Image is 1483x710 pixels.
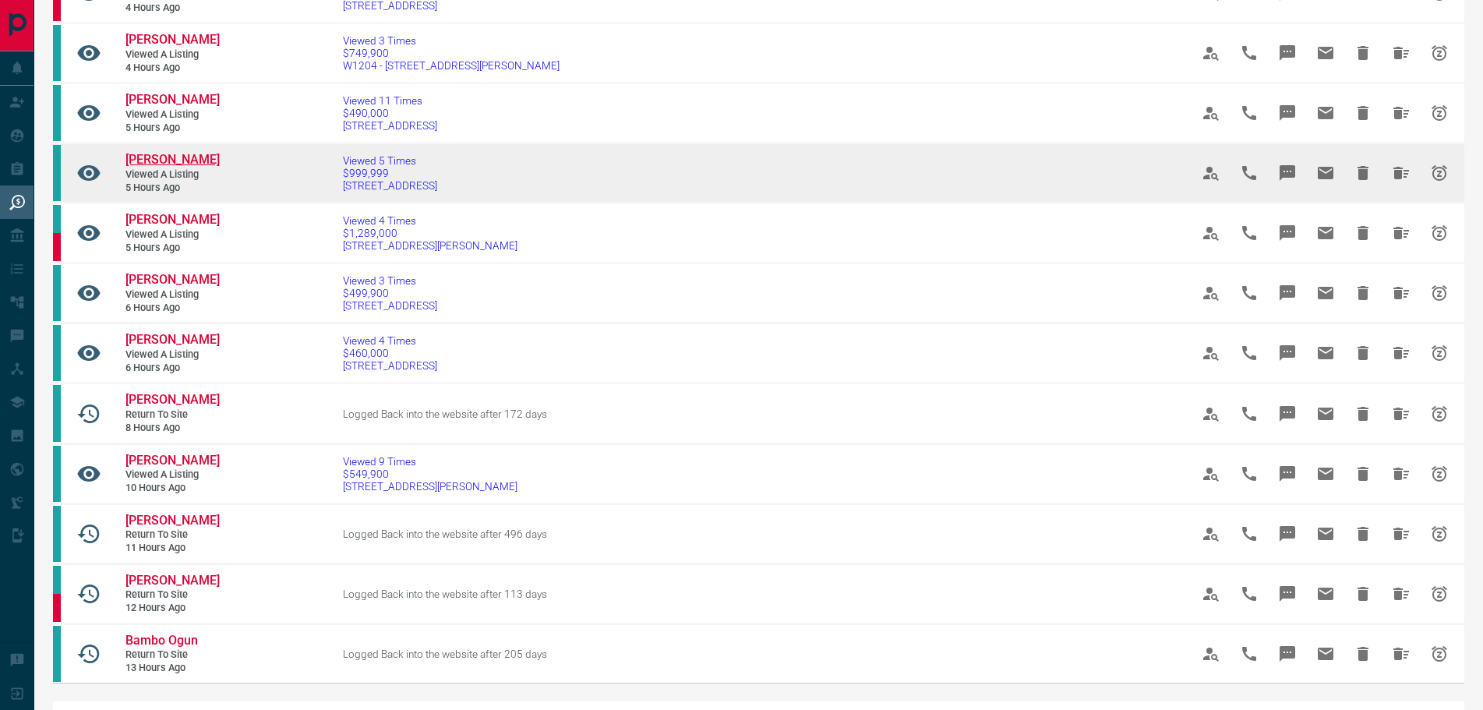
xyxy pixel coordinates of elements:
span: Snooze [1421,575,1458,613]
span: Email [1307,575,1344,613]
span: Viewed 3 Times [343,274,437,287]
div: condos.ca [53,446,61,502]
a: [PERSON_NAME] [125,212,219,228]
div: condos.ca [53,205,61,233]
span: Email [1307,334,1344,372]
span: Email [1307,154,1344,192]
span: [PERSON_NAME] [125,32,220,47]
span: Message [1269,274,1306,312]
span: Call [1231,34,1268,72]
span: Call [1231,515,1268,553]
span: Hide All from Yusuf Abdulle [1382,274,1420,312]
span: Message [1269,455,1306,493]
span: $749,900 [343,47,560,59]
span: Hide [1344,635,1382,673]
span: Message [1269,515,1306,553]
span: Return to Site [125,648,219,662]
span: Hide [1344,575,1382,613]
span: $999,999 [343,167,437,179]
div: property.ca [53,594,61,622]
span: Hide All from Cecily Payne [1382,94,1420,132]
span: 10 hours ago [125,482,219,495]
span: View Profile [1192,635,1230,673]
span: Viewed a Listing [125,228,219,242]
span: 13 hours ago [125,662,219,675]
span: [PERSON_NAME] [125,152,220,167]
div: condos.ca [53,506,61,562]
span: Snooze [1421,395,1458,433]
div: condos.ca [53,566,61,594]
span: Snooze [1421,455,1458,493]
span: Message [1269,334,1306,372]
div: condos.ca [53,325,61,381]
span: Hide [1344,154,1382,192]
a: [PERSON_NAME] [125,453,219,469]
span: Viewed 9 Times [343,455,517,468]
a: [PERSON_NAME] [125,332,219,348]
span: [STREET_ADDRESS] [343,359,437,372]
span: Viewed a Listing [125,108,219,122]
span: Viewed a Listing [125,288,219,302]
a: [PERSON_NAME] [125,573,219,589]
span: Hide All from Akshay Dadhich [1382,395,1420,433]
a: Viewed 11 Times$490,000[STREET_ADDRESS] [343,94,437,132]
span: 12 hours ago [125,602,219,615]
span: [PERSON_NAME] [125,212,220,227]
span: Hide All from Minoo Kiani [1382,515,1420,553]
span: [PERSON_NAME] [125,332,220,347]
span: Call [1231,395,1268,433]
span: Logged Back into the website after 205 days [343,648,547,660]
a: Viewed 3 Times$749,900W1204 - [STREET_ADDRESS][PERSON_NAME] [343,34,560,72]
span: Hide All from Lisa Star [1382,214,1420,252]
span: Hide All from Yusuf Abdulle [1382,334,1420,372]
span: 11 hours ago [125,542,219,555]
a: [PERSON_NAME] [125,92,219,108]
a: [PERSON_NAME] [125,513,219,529]
span: Hide [1344,34,1382,72]
div: condos.ca [53,626,61,682]
span: Logged Back into the website after 113 days [343,588,547,600]
span: Hide [1344,334,1382,372]
span: [STREET_ADDRESS][PERSON_NAME] [343,239,517,252]
span: Hide [1344,94,1382,132]
span: View Profile [1192,455,1230,493]
span: 5 hours ago [125,182,219,195]
span: Call [1231,214,1268,252]
span: Viewed a Listing [125,348,219,362]
span: Snooze [1421,635,1458,673]
span: Viewed 11 Times [343,94,437,107]
span: View Profile [1192,34,1230,72]
span: View Profile [1192,575,1230,613]
span: Snooze [1421,34,1458,72]
span: Email [1307,94,1344,132]
a: [PERSON_NAME] [125,272,219,288]
span: Hide [1344,395,1382,433]
span: [PERSON_NAME] [125,92,220,107]
span: Return to Site [125,528,219,542]
div: property.ca [53,233,61,261]
span: Viewed a Listing [125,168,219,182]
a: Viewed 9 Times$549,900[STREET_ADDRESS][PERSON_NAME] [343,455,517,493]
span: [STREET_ADDRESS] [343,119,437,132]
span: Snooze [1421,334,1458,372]
span: View Profile [1192,94,1230,132]
span: Snooze [1421,94,1458,132]
span: Message [1269,635,1306,673]
span: Hide All from Alexander Poutsoungas [1382,575,1420,613]
div: condos.ca [53,265,61,321]
span: Hide [1344,274,1382,312]
a: [PERSON_NAME] [125,152,219,168]
span: [PERSON_NAME] [125,573,220,588]
a: Viewed 5 Times$999,999[STREET_ADDRESS] [343,154,437,192]
span: 6 hours ago [125,302,219,315]
span: [PERSON_NAME] [125,513,220,528]
a: Viewed 4 Times$1,289,000[STREET_ADDRESS][PERSON_NAME] [343,214,517,252]
span: Hide All from Brad Rebelo [1382,34,1420,72]
span: Viewed 3 Times [343,34,560,47]
span: View Profile [1192,395,1230,433]
span: View Profile [1192,515,1230,553]
span: Bambo Ogun [125,633,198,648]
span: Hide [1344,455,1382,493]
a: Bambo Ogun [125,633,219,649]
span: 5 hours ago [125,122,219,135]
